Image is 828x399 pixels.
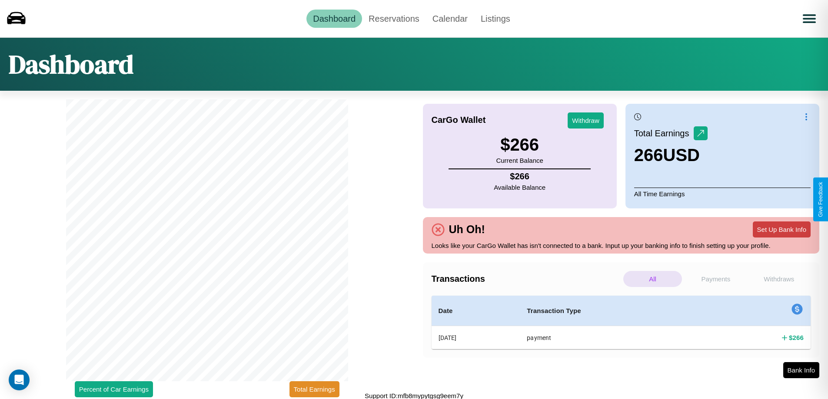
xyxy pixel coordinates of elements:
[426,10,474,28] a: Calendar
[432,296,811,349] table: simple table
[474,10,517,28] a: Listings
[797,7,821,31] button: Open menu
[750,271,808,287] p: Withdraws
[494,181,545,193] p: Available Balance
[623,271,682,287] p: All
[634,125,694,141] p: Total Earnings
[9,46,133,82] h1: Dashboard
[496,155,543,166] p: Current Balance
[494,171,545,181] h4: $ 266
[306,10,362,28] a: Dashboard
[568,112,604,129] button: Withdraw
[75,381,153,397] button: Percent of Car Earnings
[432,115,486,125] h4: CarGo Wallet
[9,369,30,390] div: Open Intercom Messenger
[432,274,621,284] h4: Transactions
[432,240,811,251] p: Looks like your CarGo Wallet has isn't connected to a bank. Input up your banking info to finish ...
[634,145,708,165] h3: 266 USD
[289,381,339,397] button: Total Earnings
[445,223,489,236] h4: Uh Oh!
[432,326,520,350] th: [DATE]
[439,306,513,316] h4: Date
[783,362,819,378] button: Bank Info
[496,135,543,155] h3: $ 266
[527,306,701,316] h4: Transaction Type
[362,10,426,28] a: Reservations
[686,271,745,287] p: Payments
[634,188,811,200] p: All Time Earnings
[789,333,804,342] h4: $ 266
[753,221,811,237] button: Set Up Bank Info
[520,326,708,350] th: payment
[818,182,824,217] div: Give Feedback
